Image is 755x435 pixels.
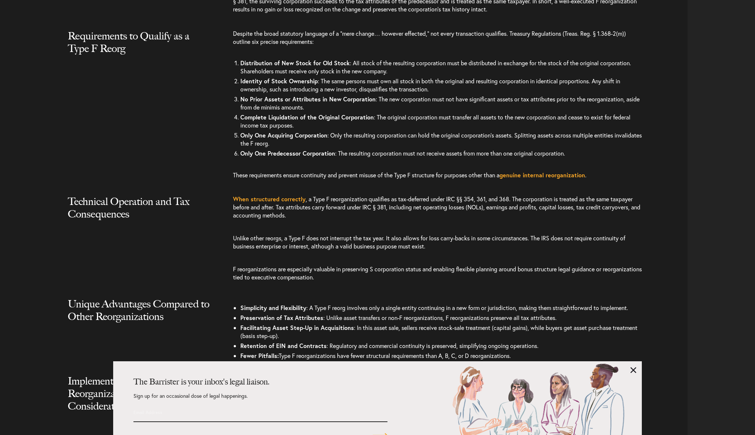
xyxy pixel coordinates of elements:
[240,149,335,157] b: Only One Predecessor Corporation
[240,95,640,111] span: : The new corporation must not have significant assets or tax attributes prior to the reorganizat...
[233,195,640,219] span: , a Type F reorganization qualifies as tax-deferred under IRC §§ 354, 361, and 368. The corporati...
[277,352,511,359] span: Type F reorganizations have fewer structural requirements than A, B, C, or D reorganizations.
[240,59,350,67] b: Distribution of New Stock for Old Stock
[240,131,327,139] b: Only One Acquiring Corporation
[240,352,277,359] strong: Fewer Pitfalls
[240,77,318,85] b: Identity of Stock Ownership
[233,265,642,281] span: F reorganizations are especially valuable in preserving S corporation status and enabling flexibl...
[133,406,324,418] input: Email Address
[68,375,211,427] h2: Implementing a Type F Reorganization: Steps and Considerations
[240,342,327,349] b: Retention of EIN and Contracts
[233,234,625,250] span: Unlike other reorgs, a Type F does not interrupt the tax year. It also allows for loss carry-back...
[500,171,585,179] a: genuine internal reorganization
[133,393,387,406] p: Sign up for an occasional dose of legal happenings.
[335,149,565,157] span: : The resulting corporation must not receive assets from more than one original corporation.
[233,29,626,45] span: Despite the broad statutory language of a “mere change… however effected,” not every transaction ...
[133,377,269,387] strong: The Barrister is your inbox's legal liaison.
[240,77,620,93] span: : The same persons must own all stock in both the original and resulting corporation in identical...
[240,113,630,129] span: : The original corporation must transfer all assets to the new corporation and cease to exist for...
[68,29,211,69] h2: Requirements to Qualify as a Type F Reorg
[240,131,642,147] span: : Only the resulting corporation can hold the original corporation’s assets. Splitting assets acr...
[277,352,279,359] strong: :
[240,113,374,121] b: Complete Liquidation of the Original Corporation
[240,95,376,103] b: No Prior Assets or Attributes in New Corporation
[323,314,557,321] span: : Unlike asset transfers or non-F reorganizations, F reorganizations preserve all tax attributes.
[240,324,637,340] span: : In this asset sale, sellers receive stock-sale treatment (capital gains), while buyers get asse...
[240,59,631,75] span: : All stock of the resulting corporation must be distributed in exchange for the stock of the ori...
[68,195,211,235] h2: Technical Operation and Tax Consequences
[327,342,539,349] span: : Regulatory and commercial continuity is preserved, simplifying ongoing operations.
[68,297,211,337] h2: Unique Advantages Compared to Other Reorganizations
[233,171,587,179] span: These requirements ensure continuity and prevent misuse of the Type F structure for purposes othe...
[240,324,354,331] b: Facilitating Asset Step-Up in Acquisitions
[233,195,306,203] a: When structured correctly
[240,304,306,312] b: Simplicity and Flexibility
[306,304,628,312] span: : A Type F reorg involves only a single entity continuing in a new form or jurisdiction, making t...
[240,314,323,321] b: Preservation of Tax Attributes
